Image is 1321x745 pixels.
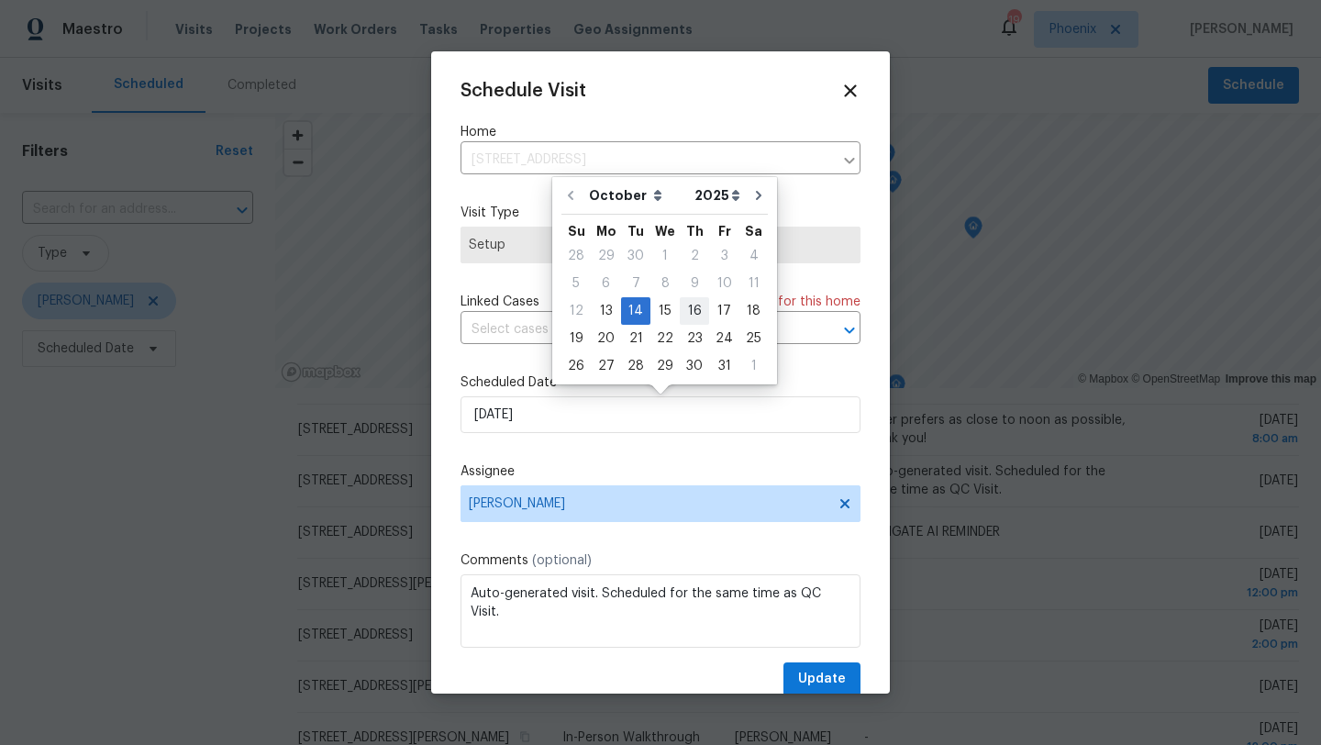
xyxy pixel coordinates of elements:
div: Thu Oct 09 2025 [680,270,709,297]
abbr: Tuesday [627,225,644,238]
div: Wed Oct 01 2025 [650,242,680,270]
textarea: Auto-generated visit. Scheduled for the same time as QC Visit. [461,574,860,648]
div: Tue Oct 28 2025 [621,352,650,380]
div: Fri Oct 03 2025 [709,242,739,270]
div: Sat Oct 25 2025 [739,325,768,352]
div: Tue Oct 14 2025 [621,297,650,325]
div: Wed Oct 08 2025 [650,270,680,297]
div: 6 [591,271,621,296]
div: Sat Oct 18 2025 [739,297,768,325]
div: Fri Oct 17 2025 [709,297,739,325]
div: 26 [561,353,591,379]
div: 2 [680,243,709,269]
div: Mon Oct 06 2025 [591,270,621,297]
input: Enter in an address [461,146,833,174]
abbr: Wednesday [655,225,675,238]
span: Schedule Visit [461,82,586,100]
div: 25 [739,326,768,351]
span: Close [840,81,860,101]
div: 23 [680,326,709,351]
div: 11 [739,271,768,296]
div: Fri Oct 31 2025 [709,352,739,380]
div: 31 [709,353,739,379]
label: Scheduled Date [461,373,860,392]
div: Thu Oct 30 2025 [680,352,709,380]
div: Sun Oct 26 2025 [561,352,591,380]
div: 15 [650,298,680,324]
div: Sun Oct 12 2025 [561,297,591,325]
div: Sun Sep 28 2025 [561,242,591,270]
div: Tue Oct 07 2025 [621,270,650,297]
div: 27 [591,353,621,379]
div: Tue Sep 30 2025 [621,242,650,270]
select: Year [690,182,745,209]
input: Select cases [461,316,809,344]
div: 30 [621,243,650,269]
div: 16 [680,298,709,324]
div: Sat Oct 11 2025 [739,270,768,297]
div: Tue Oct 21 2025 [621,325,650,352]
div: 3 [709,243,739,269]
div: 20 [591,326,621,351]
div: Fri Oct 24 2025 [709,325,739,352]
div: 24 [709,326,739,351]
div: 4 [739,243,768,269]
div: 8 [650,271,680,296]
div: 30 [680,353,709,379]
div: 1 [739,353,768,379]
div: 19 [561,326,591,351]
div: Mon Oct 13 2025 [591,297,621,325]
div: 29 [650,353,680,379]
div: Sun Oct 05 2025 [561,270,591,297]
div: Sat Oct 04 2025 [739,242,768,270]
div: 21 [621,326,650,351]
div: Wed Oct 22 2025 [650,325,680,352]
label: Home [461,123,860,141]
span: Linked Cases [461,293,539,311]
div: 9 [680,271,709,296]
div: Thu Oct 02 2025 [680,242,709,270]
div: Wed Oct 29 2025 [650,352,680,380]
div: Mon Oct 27 2025 [591,352,621,380]
span: [PERSON_NAME] [469,496,828,511]
button: Go to previous month [557,177,584,214]
label: Assignee [461,462,860,481]
div: 18 [739,298,768,324]
div: 7 [621,271,650,296]
div: Mon Sep 29 2025 [591,242,621,270]
abbr: Monday [596,225,616,238]
div: 13 [591,298,621,324]
div: Wed Oct 15 2025 [650,297,680,325]
abbr: Sunday [568,225,585,238]
button: Open [837,317,862,343]
div: Thu Oct 23 2025 [680,325,709,352]
div: 17 [709,298,739,324]
label: Comments [461,551,860,570]
div: Thu Oct 16 2025 [680,297,709,325]
span: (optional) [532,554,592,567]
button: Update [783,662,860,696]
div: Sat Nov 01 2025 [739,352,768,380]
abbr: Thursday [686,225,704,238]
div: 1 [650,243,680,269]
div: 12 [561,298,591,324]
label: Visit Type [461,204,860,222]
span: Setup [469,236,852,254]
div: 29 [591,243,621,269]
button: Go to next month [745,177,772,214]
div: 5 [561,271,591,296]
div: 28 [621,353,650,379]
input: M/D/YYYY [461,396,860,433]
div: Fri Oct 10 2025 [709,270,739,297]
div: 10 [709,271,739,296]
span: Update [798,668,846,691]
abbr: Friday [718,225,731,238]
div: Mon Oct 20 2025 [591,325,621,352]
div: 28 [561,243,591,269]
select: Month [584,182,690,209]
div: Sun Oct 19 2025 [561,325,591,352]
abbr: Saturday [745,225,762,238]
div: 22 [650,326,680,351]
div: 14 [621,298,650,324]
